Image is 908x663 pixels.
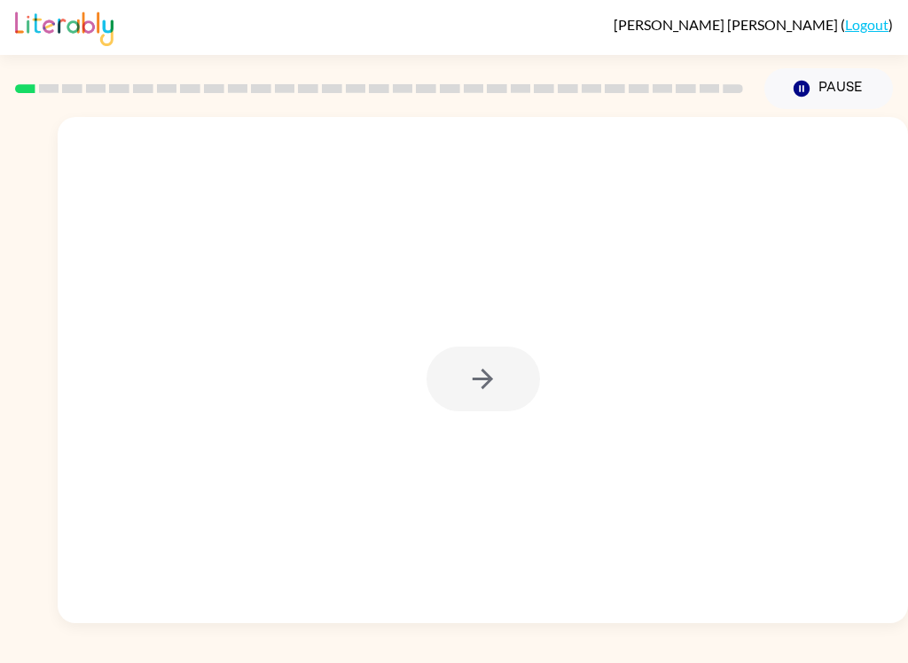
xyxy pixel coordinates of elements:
button: Pause [764,68,893,109]
div: ( ) [614,16,893,33]
video: Your browser must support playing .mp4 files to use Literably. Please try using another browser. [709,425,887,602]
img: Literably [15,7,113,46]
a: Logout [845,16,888,33]
span: [PERSON_NAME] [PERSON_NAME] [614,16,841,33]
